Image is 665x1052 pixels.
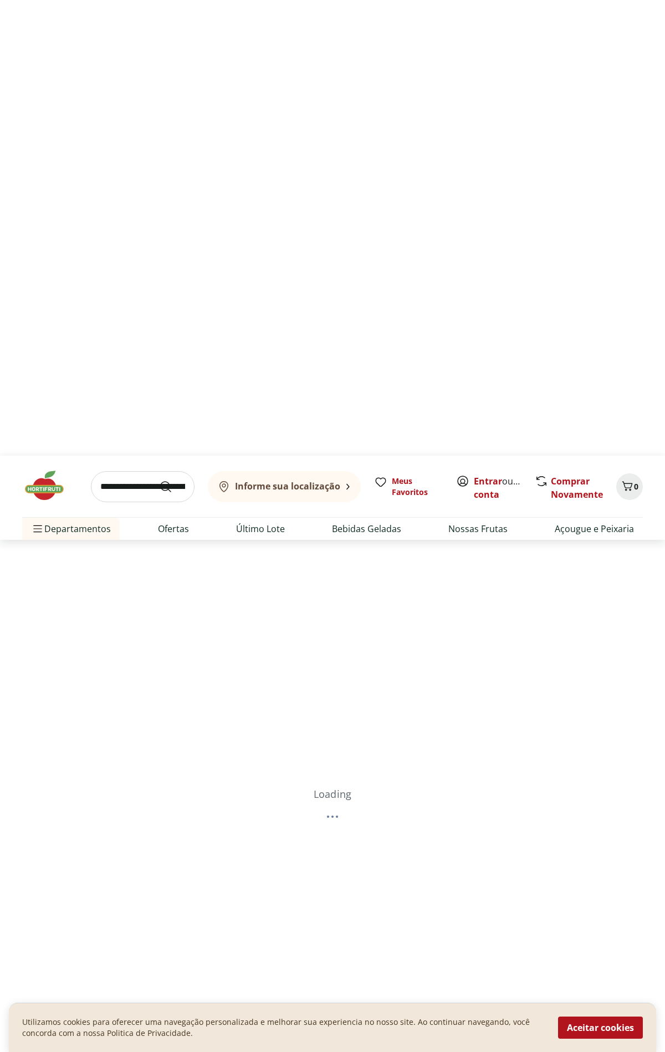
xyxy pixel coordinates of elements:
[332,522,401,535] a: Bebidas Geladas
[474,475,535,501] a: Criar conta
[31,515,44,542] button: Menu
[555,522,634,535] a: Açougue e Peixaria
[374,476,443,498] a: Meus Favoritos
[158,522,189,535] a: Ofertas
[314,788,351,800] p: Loading
[159,480,186,493] button: Submit Search
[558,1017,643,1039] button: Aceitar cookies
[208,471,361,502] button: Informe sua localização
[22,1017,545,1039] p: Utilizamos cookies para oferecer uma navegação personalizada e melhorar sua experiencia no nosso ...
[616,473,643,500] button: Carrinho
[91,471,195,502] input: search
[31,515,111,542] span: Departamentos
[236,522,285,535] a: Último Lote
[634,481,638,492] span: 0
[448,522,508,535] a: Nossas Frutas
[392,476,443,498] span: Meus Favoritos
[474,475,502,487] a: Entrar
[235,480,340,492] b: Informe sua localização
[22,469,78,502] img: Hortifruti
[551,475,603,501] a: Comprar Novamente
[474,475,523,501] span: ou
